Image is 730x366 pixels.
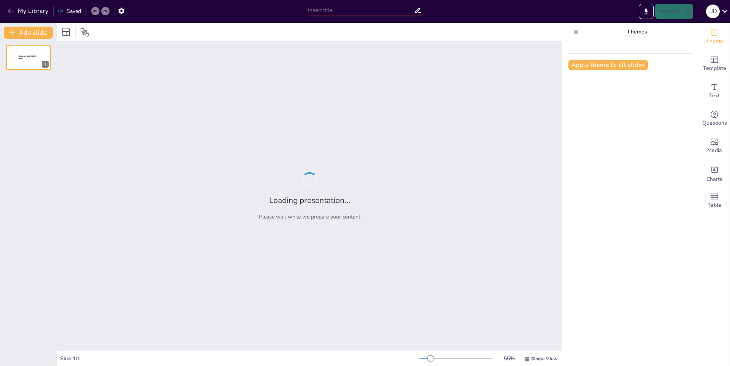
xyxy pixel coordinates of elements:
button: Add slide [4,27,53,39]
span: Charts [706,175,722,184]
span: Theme [706,37,723,45]
span: Position [80,28,89,37]
button: Apply theme to all slides [568,60,648,70]
div: Saved [57,8,81,15]
input: Insert title [308,5,414,16]
span: Media [707,146,722,155]
button: Export to PowerPoint [639,4,654,19]
span: Table [708,201,721,209]
h2: Loading presentation... [269,195,350,206]
p: Themes [582,23,692,41]
div: 55 % [500,355,518,362]
span: Questions [702,119,727,127]
span: Sendsteps presentation editor [19,55,36,59]
span: Text [709,92,720,100]
div: Layout [60,26,72,38]
div: J D [706,5,720,18]
div: Slide 1 / 1 [60,355,419,362]
div: Add ready made slides [699,50,730,78]
button: My Library [6,5,52,17]
div: 1 [42,61,49,68]
div: Get real-time input from your audience [699,105,730,132]
span: Single View [531,356,557,362]
p: Please wait while we prepare your content [259,213,360,220]
div: 1 [6,45,51,70]
div: Add charts and graphs [699,160,730,187]
span: Template [703,64,726,73]
div: Add a table [699,187,730,214]
div: Change the overall theme [699,23,730,50]
button: J D [706,4,720,19]
div: Add images, graphics, shapes or video [699,132,730,160]
button: Present [655,4,693,19]
div: Add text boxes [699,78,730,105]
